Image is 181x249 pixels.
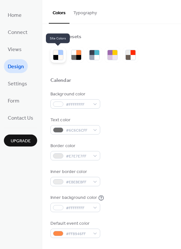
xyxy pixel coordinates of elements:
a: Contact Us [4,111,37,124]
span: #E7E7E7FF [66,153,90,160]
span: Upgrade [11,138,31,145]
a: Design [4,59,28,73]
div: Text color [50,117,99,124]
span: #FFFFFFFF [66,101,90,108]
span: Site Colors [46,34,70,43]
span: Design [8,62,24,72]
a: Views [4,42,26,56]
div: Default event color [50,220,99,227]
a: Home [4,8,26,22]
span: Settings [8,79,27,89]
div: Inner background color [50,194,97,201]
div: Background color [50,91,99,98]
a: Connect [4,25,31,39]
a: Form [4,93,23,107]
span: #EBEBEBFF [66,179,90,186]
div: Inner border color [50,168,99,175]
div: Calendar [50,77,71,84]
span: Contact Us [8,113,33,123]
span: Views [8,45,22,55]
div: Border color [50,143,99,149]
a: Settings [4,76,31,90]
span: #6C6C6CFF [66,127,90,134]
span: Connect [8,27,27,38]
span: #FF8946FF [66,231,90,237]
span: Form [8,96,19,106]
span: Home [8,10,22,20]
button: Upgrade [4,135,37,146]
span: #FFFFFFFF [66,205,90,211]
